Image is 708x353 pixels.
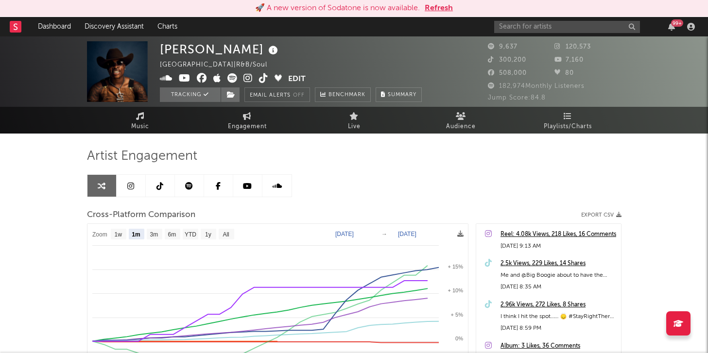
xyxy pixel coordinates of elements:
[554,44,591,50] span: 120,573
[244,87,310,102] button: Email AlertsOff
[114,231,122,238] text: 1w
[228,121,267,133] span: Engagement
[501,299,616,311] a: 2.96k Views, 272 Likes, 8 Shares
[501,340,616,352] a: Album: 3 Likes, 36 Comments
[448,264,463,269] text: + 15%
[255,2,420,14] div: 🚀 A new version of Sodatone is now available.
[160,59,278,71] div: [GEOGRAPHIC_DATA] | R&B/Soul
[501,258,616,269] a: 2.5k Views, 229 Likes, 14 Shares
[488,44,518,50] span: 9,637
[501,240,616,252] div: [DATE] 9:13 AM
[87,209,195,221] span: Cross-Platform Comparison
[31,17,78,36] a: Dashboard
[87,151,197,162] span: Artist Engagement
[78,17,151,36] a: Discovery Assistant
[151,17,184,36] a: Charts
[488,83,585,89] span: 182,974 Monthly Listeners
[554,70,574,76] span: 80
[160,41,280,57] div: [PERSON_NAME]
[131,121,149,133] span: Music
[494,21,640,33] input: Search for artists
[450,312,463,318] text: + 5%
[293,93,305,98] em: Off
[668,23,675,31] button: 99+
[381,231,387,237] text: →
[425,2,453,14] button: Refresh
[488,70,527,76] span: 508,000
[488,57,526,63] span: 300,200
[488,95,546,101] span: Jump Score: 84.8
[501,281,616,293] div: [DATE] 8:35 AM
[501,311,616,322] div: I think I hit the spot…… 🙂‍↕️ #StayRightThere #MikeClarkJr #KeepOnSteppin
[501,322,616,334] div: [DATE] 8:59 PM
[455,336,463,341] text: 0%
[671,19,683,27] div: 99 +
[288,73,306,85] button: Edit
[448,287,463,293] text: + 10%
[194,107,301,134] a: Engagement
[223,231,229,238] text: All
[544,121,592,133] span: Playlists/Charts
[388,92,416,98] span: Summary
[328,89,365,101] span: Benchmark
[398,231,416,237] text: [DATE]
[205,231,211,238] text: 1y
[168,231,176,238] text: 6m
[515,107,622,134] a: Playlists/Charts
[554,57,584,63] span: 7,160
[501,229,616,240] a: Reel: 4.08k Views, 218 Likes, 16 Comments
[301,107,408,134] a: Live
[150,231,158,238] text: 3m
[408,107,515,134] a: Audience
[87,107,194,134] a: Music
[335,231,354,237] text: [DATE]
[132,231,140,238] text: 1m
[376,87,422,102] button: Summary
[501,269,616,281] div: Me and @Big Boogie about to have the whole world steppin! 😤😤😤 #MikeClarkJr #BigBoogie #linedancer...
[348,121,361,133] span: Live
[581,212,622,218] button: Export CSV
[160,87,221,102] button: Tracking
[446,121,476,133] span: Audience
[184,231,196,238] text: YTD
[92,231,107,238] text: Zoom
[315,87,371,102] a: Benchmark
